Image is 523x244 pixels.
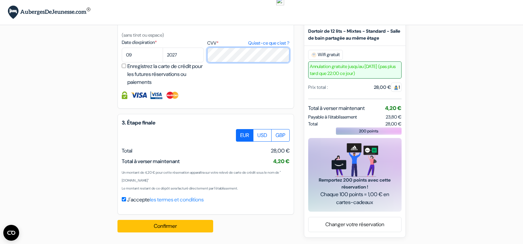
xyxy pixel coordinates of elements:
[385,105,402,112] span: 4,20 €
[127,196,204,204] label: J'accepte
[308,114,357,121] span: Payable à l’établissement
[3,225,19,241] button: Ouvrir le widget CMP
[122,186,238,191] small: Le montant restant de ce dépôt sera facturé directement par l'établissement.
[248,40,289,47] a: Qu'est-ce que c'est ?
[386,114,402,120] span: 23,80 €
[308,104,365,112] span: Total à verser maintenant
[359,128,378,134] span: 200 points
[385,121,402,127] span: 28,00 €
[150,91,162,99] img: Visa Electron
[122,32,164,38] small: (sans tiret ou espace)
[308,50,343,60] span: Wifi gratuit
[150,196,204,203] a: les termes et conditions
[131,91,147,99] img: Visa
[311,52,316,57] img: free_wifi.svg
[207,40,289,47] label: CVV
[271,129,290,142] label: GBP
[273,158,290,165] span: 4,20 €
[391,83,402,92] span: 1
[166,91,179,99] img: Master Card
[374,84,402,91] div: 28,00 €
[122,147,132,154] span: Total
[308,84,328,91] div: Prix total :
[316,191,394,206] span: Chaque 100 points = 1,00 € en cartes-cadeaux
[332,143,378,177] img: gift_card_hero_new.png
[394,85,399,90] img: guest.svg
[309,218,401,231] a: Changer votre réservation
[122,158,180,165] span: Total à verser maintenant
[122,91,127,99] img: Information de carte de crédit entièrement encryptée et sécurisée
[122,120,290,126] h5: 3. Étape finale
[308,28,400,41] b: Dortoir de 12 lits - Mixtes - Standard - Salle de bain partagée au même étage
[236,129,290,142] div: Basic radio toggle button group
[122,170,281,183] small: Un montant de 4,20 € pour cette réservation apparaîtra sur votre relevé de carte de crédit sous l...
[271,147,290,155] span: 28,00 €
[8,6,90,19] img: AubergesDeJeunesse.com
[253,129,272,142] label: USD
[308,61,402,79] span: Annulation gratuite jusqu'au [DATE] (pas plus tard que 22:00 ce jour)
[236,129,253,142] label: EUR
[308,121,318,127] span: Total
[117,220,213,232] button: Confirmer
[316,177,394,191] span: Remportez 200 points avec cette réservation !
[127,62,206,86] label: Enregistrez la carte de crédit pour les futures réservations ou paiements
[122,39,204,46] label: Date d'expiration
